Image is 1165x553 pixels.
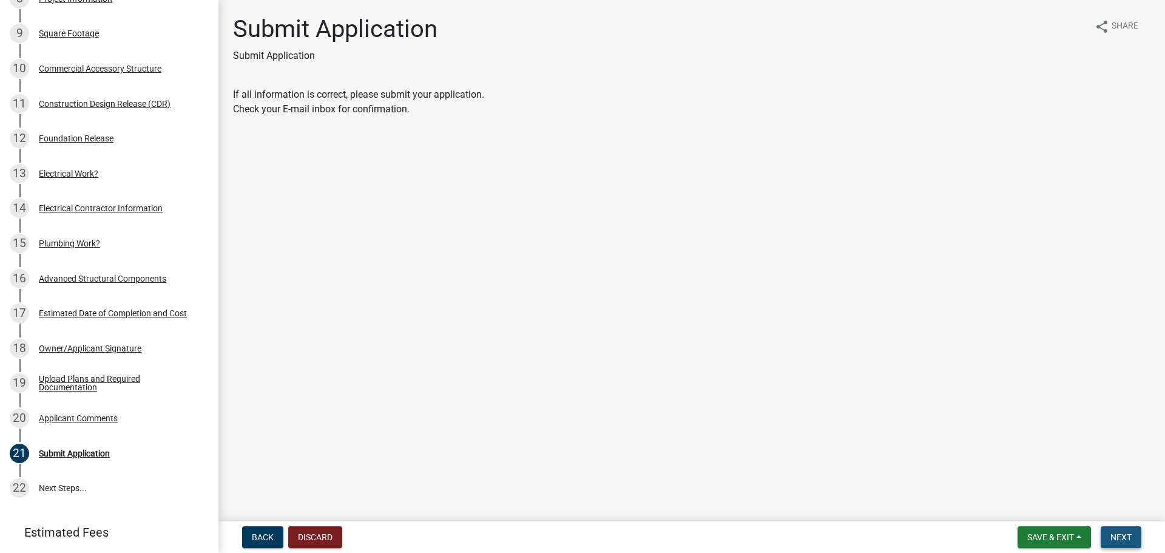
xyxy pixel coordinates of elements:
[1085,15,1148,38] button: shareShare
[1095,19,1109,34] i: share
[39,449,110,458] div: Submit Application
[39,414,118,422] div: Applicant Comments
[10,520,199,545] a: Estimated Fees
[39,204,163,212] div: Electrical Contractor Information
[10,198,29,218] div: 14
[10,24,29,43] div: 9
[39,344,141,353] div: Owner/Applicant Signature
[10,409,29,428] div: 20
[39,309,187,317] div: Estimated Date of Completion and Cost
[39,375,199,392] div: Upload Plans and Required Documentation
[10,59,29,78] div: 10
[39,134,113,143] div: Foundation Release
[242,526,283,548] button: Back
[39,274,166,283] div: Advanced Structural Components
[39,100,171,108] div: Construction Design Release (CDR)
[1110,532,1132,542] span: Next
[1101,526,1141,548] button: Next
[252,532,274,542] span: Back
[39,29,99,38] div: Square Footage
[233,87,1150,117] div: If all information is correct, please submit your application. Check your E-mail inbox for confir...
[10,94,29,114] div: 11
[10,339,29,358] div: 18
[10,304,29,323] div: 17
[10,269,29,288] div: 16
[1018,526,1091,548] button: Save & Exit
[39,169,98,178] div: Electrical Work?
[10,373,29,393] div: 19
[10,164,29,183] div: 13
[233,49,437,63] p: Submit Application
[10,129,29,148] div: 12
[233,15,437,44] h1: Submit Application
[10,444,29,463] div: 21
[39,239,100,248] div: Plumbing Work?
[288,526,342,548] button: Discard
[39,64,161,73] div: Commercial Accessory Structure
[1112,19,1138,34] span: Share
[1027,532,1074,542] span: Save & Exit
[10,234,29,253] div: 15
[10,478,29,498] div: 22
